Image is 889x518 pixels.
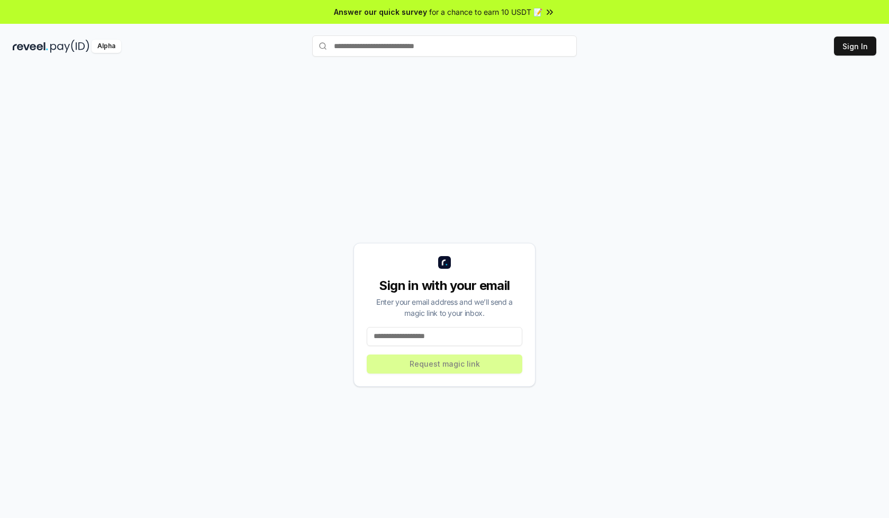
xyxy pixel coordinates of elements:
[367,296,522,319] div: Enter your email address and we’ll send a magic link to your inbox.
[367,277,522,294] div: Sign in with your email
[50,40,89,53] img: pay_id
[13,40,48,53] img: reveel_dark
[334,6,427,17] span: Answer our quick survey
[438,256,451,269] img: logo_small
[92,40,121,53] div: Alpha
[429,6,542,17] span: for a chance to earn 10 USDT 📝
[834,37,876,56] button: Sign In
